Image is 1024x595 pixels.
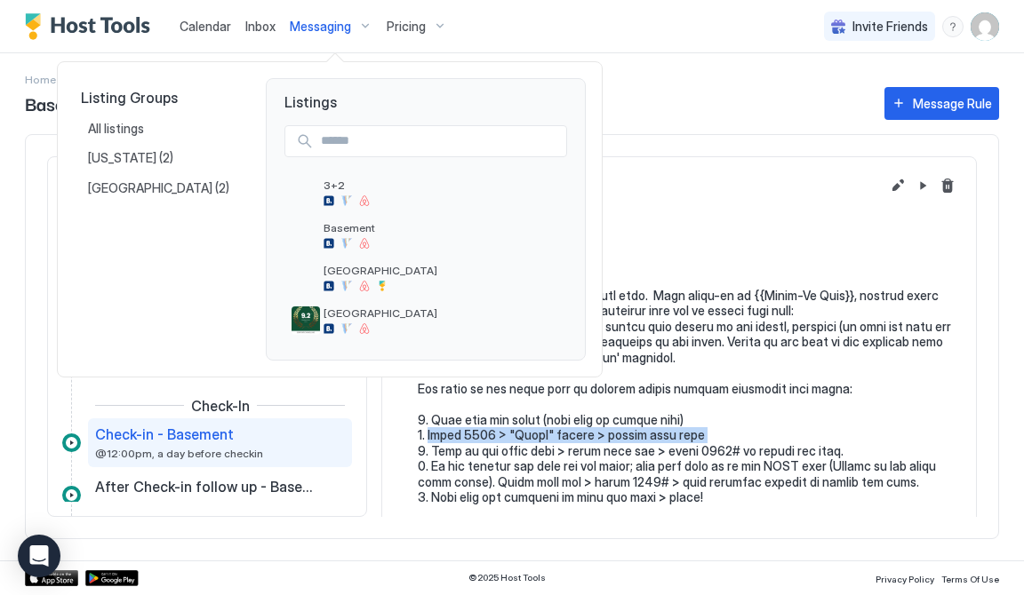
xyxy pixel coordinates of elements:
[81,89,237,107] span: Listing Groups
[324,264,560,277] span: [GEOGRAPHIC_DATA]
[324,306,560,320] span: [GEOGRAPHIC_DATA]
[324,178,560,192] span: 3+2
[159,150,173,166] span: (2)
[88,180,215,196] span: [GEOGRAPHIC_DATA]
[292,221,320,250] div: listing image
[18,535,60,577] div: Open Intercom Messenger
[292,264,320,292] div: listing image
[292,178,320,207] div: listing image
[314,126,566,156] input: Input Field
[267,79,585,111] span: Listings
[215,180,229,196] span: (2)
[292,306,320,335] div: listing image
[324,221,560,234] span: Basement
[88,121,147,137] span: All listings
[88,150,159,166] span: [US_STATE]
